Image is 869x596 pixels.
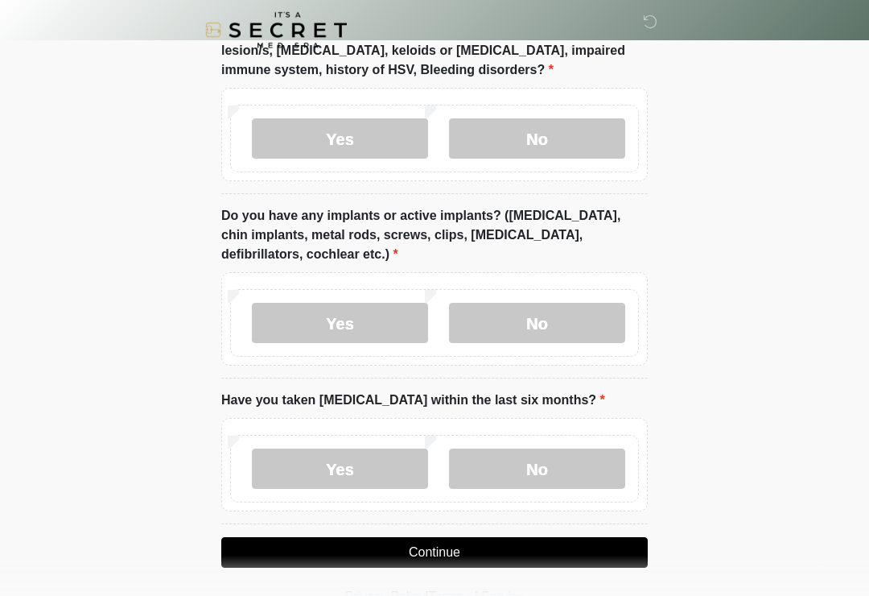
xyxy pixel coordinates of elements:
[221,538,648,569] button: Continue
[221,391,605,411] label: Have you taken [MEDICAL_DATA] within the last six months?
[252,119,428,159] label: Yes
[221,207,648,265] label: Do you have any implants or active implants? ([MEDICAL_DATA], chin implants, metal rods, screws, ...
[449,304,625,344] label: No
[449,449,625,490] label: No
[205,12,347,48] img: It's A Secret Med Spa Logo
[449,119,625,159] label: No
[252,449,428,490] label: Yes
[252,304,428,344] label: Yes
